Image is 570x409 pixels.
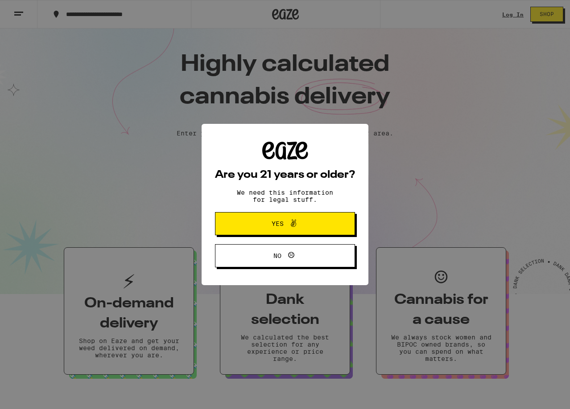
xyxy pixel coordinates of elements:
[273,253,281,259] span: No
[215,244,355,267] button: No
[5,6,64,13] span: Hi. Need any help?
[272,221,284,227] span: Yes
[215,170,355,180] h2: Are you 21 years or older?
[229,189,341,203] p: We need this information for legal stuff.
[215,212,355,235] button: Yes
